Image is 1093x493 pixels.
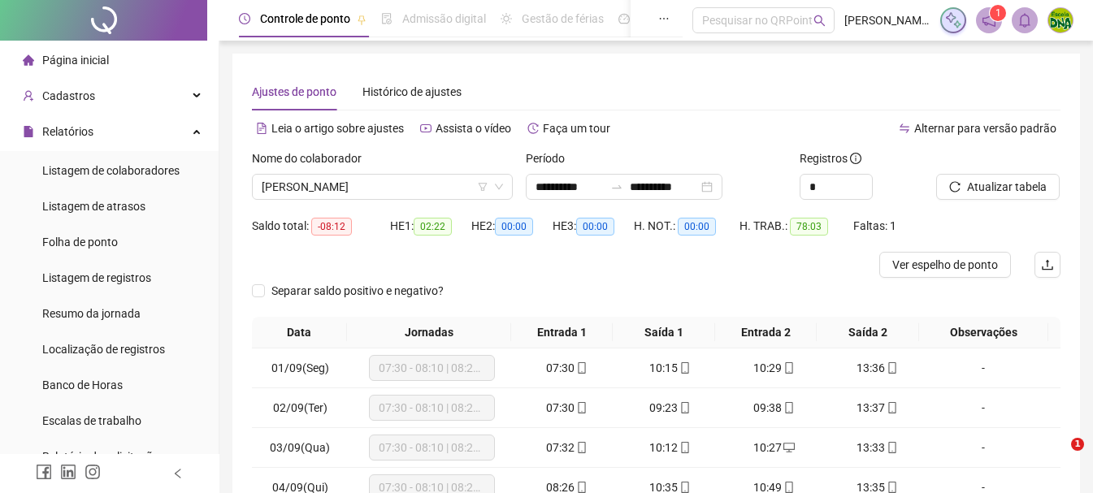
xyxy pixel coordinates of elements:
span: mobile [885,402,898,413]
span: mobile [575,402,588,413]
span: 00:00 [678,218,716,236]
span: desktop [782,442,795,453]
span: [PERSON_NAME] - ESCOLA DNA [844,11,930,29]
span: file-text [256,123,267,134]
span: 07:30 [546,361,575,374]
div: H. NOT.: [634,217,740,236]
span: mobile [885,482,898,493]
span: 07:30 - 08:10 | 08:25 - 13:30 [379,356,485,380]
div: H. TRAB.: [740,217,853,236]
span: 1 [1071,438,1084,451]
button: Atualizar tabela [936,174,1060,200]
span: 13:36 [857,361,885,374]
span: dashboard [618,13,630,24]
span: mobile [678,362,691,374]
div: HE 2: [471,217,553,236]
span: instagram [85,464,101,480]
th: Jornadas [347,317,511,348]
span: Atualizar tabela [967,178,1047,196]
span: sun [501,13,512,24]
span: mobile [678,442,691,453]
span: file [23,126,34,137]
span: Gestão de férias [522,12,604,25]
label: Período [526,149,575,167]
span: reload [949,181,961,192]
label: Nome do colaborador [252,149,372,167]
button: Ver espelho de ponto [879,252,1011,278]
span: Listagem de atrasos [42,200,145,213]
span: mobile [678,482,691,493]
th: Data [252,317,347,348]
div: HE 3: [553,217,634,236]
span: 07:30 [546,401,575,414]
img: 65556 [1048,8,1073,32]
th: Observações [919,317,1048,348]
span: 10:15 [649,361,678,374]
sup: 1 [990,5,1006,21]
span: search [813,15,826,27]
span: Alternar para versão padrão [914,122,1056,135]
span: 02:22 [414,218,452,236]
span: Escalas de trabalho [42,414,141,427]
span: linkedin [60,464,76,480]
span: 03/09(Qua) [270,441,330,454]
span: upload [1041,258,1054,271]
span: Admissão digital [402,12,486,25]
th: Saída 2 [817,317,918,348]
span: Assista o vídeo [436,122,511,135]
span: home [23,54,34,66]
span: 02/09(Ter) [273,401,327,414]
span: 13:33 [857,441,885,454]
span: Registros [800,149,861,167]
span: Cadastros [42,89,95,102]
span: 00:00 [576,218,614,236]
span: bell [1017,13,1032,28]
span: 78:03 [790,218,828,236]
span: swap [899,123,910,134]
span: mobile [885,442,898,453]
span: 01/09(Seg) [271,361,329,374]
span: 07:30 - 08:10 | 08:25 - 13:30 [379,396,485,420]
span: facebook [36,464,52,480]
span: pushpin [357,15,367,24]
span: youtube [420,123,432,134]
span: user-add [23,90,34,102]
span: Controle de ponto [260,12,350,25]
span: 10:27 [753,441,782,454]
span: mobile [782,402,795,413]
span: Página inicial [42,54,109,67]
img: sparkle-icon.fc2bf0ac1784a2077858766a79e2daf3.svg [944,11,962,29]
span: - [982,441,985,454]
span: mobile [575,482,588,493]
span: Folha de ponto [42,236,118,249]
th: Saída 1 [613,317,714,348]
span: 09:23 [649,401,678,414]
span: mobile [782,482,795,493]
span: 07:32 [546,441,575,454]
span: Listagem de registros [42,271,151,284]
span: 09:38 [753,401,782,414]
span: file-done [381,13,393,24]
span: info-circle [850,153,861,164]
span: history [527,123,539,134]
span: Relatórios [42,125,93,138]
span: Faça um tour [543,122,610,135]
span: Resumo da jornada [42,307,141,320]
span: clock-circle [239,13,250,24]
span: 13:37 [857,401,885,414]
span: ellipsis [658,13,670,24]
span: mobile [678,402,691,413]
span: 07:30 - 08:10 | 08:25 - 13:30 [379,435,485,460]
span: to [610,180,623,193]
span: Localização de registros [42,343,165,356]
span: filter [478,182,488,192]
span: - [982,361,985,374]
span: Banco de Horas [42,378,123,391]
span: Leia o artigo sobre ajustes [271,122,404,135]
span: - [982,401,985,414]
th: Entrada 1 [511,317,613,348]
span: mobile [575,362,588,374]
span: left [172,468,184,479]
span: Listagem de colaboradores [42,164,180,177]
span: 00:00 [495,218,533,236]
